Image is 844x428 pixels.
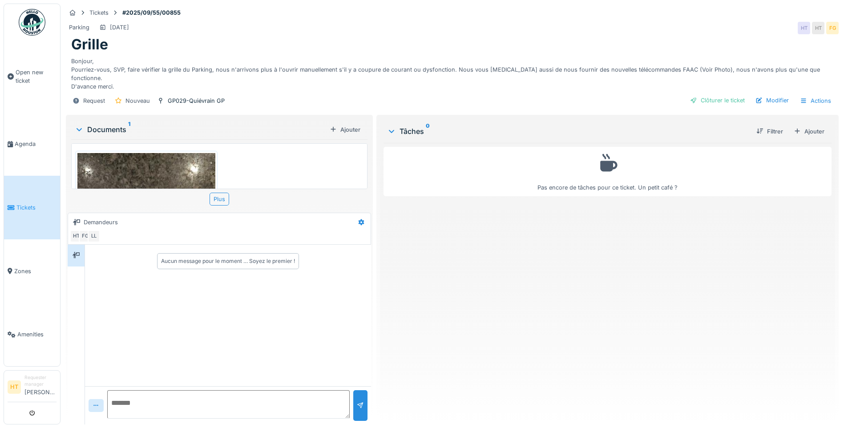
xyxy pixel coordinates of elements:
[389,151,826,192] div: Pas encore de tâches pour ce ticket. Un petit café ?
[24,374,57,400] li: [PERSON_NAME]
[77,153,215,337] img: t7tr8w7aka3bnpj07qbj9mkpqnih
[79,230,91,242] div: FG
[83,97,105,105] div: Request
[687,94,748,106] div: Clôturer le ticket
[119,8,184,17] strong: #2025/09/55/00855
[69,23,89,32] div: Parking
[110,23,129,32] div: [DATE]
[798,22,810,34] div: HT
[16,68,57,85] span: Open new ticket
[790,125,828,137] div: Ajouter
[70,230,82,242] div: HT
[24,374,57,388] div: Requester manager
[88,230,100,242] div: LL
[4,176,60,239] a: Tickets
[15,140,57,148] span: Agenda
[812,22,824,34] div: HT
[16,203,57,212] span: Tickets
[8,380,21,394] li: HT
[4,40,60,113] a: Open new ticket
[75,124,326,135] div: Documents
[4,113,60,176] a: Agenda
[753,125,787,137] div: Filtrer
[128,124,130,135] sup: 1
[71,53,833,91] div: Bonjour, Pourriez-vous, SVP, faire vérifier la grille du Parking, nous n'arrivons plus à l'ouvrir...
[4,239,60,303] a: Zones
[14,267,57,275] span: Zones
[8,374,57,402] a: HT Requester manager[PERSON_NAME]
[71,36,108,53] h1: Grille
[826,22,839,34] div: FG
[125,97,150,105] div: Nouveau
[161,257,295,265] div: Aucun message pour le moment … Soyez le premier !
[752,94,792,106] div: Modifier
[796,94,835,107] div: Actions
[89,8,109,17] div: Tickets
[17,330,57,339] span: Amenities
[84,218,118,226] div: Demandeurs
[168,97,225,105] div: GP029-Quiévrain GP
[326,124,364,136] div: Ajouter
[19,9,45,36] img: Badge_color-CXgf-gQk.svg
[387,126,749,137] div: Tâches
[426,126,430,137] sup: 0
[210,193,229,206] div: Plus
[4,303,60,366] a: Amenities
